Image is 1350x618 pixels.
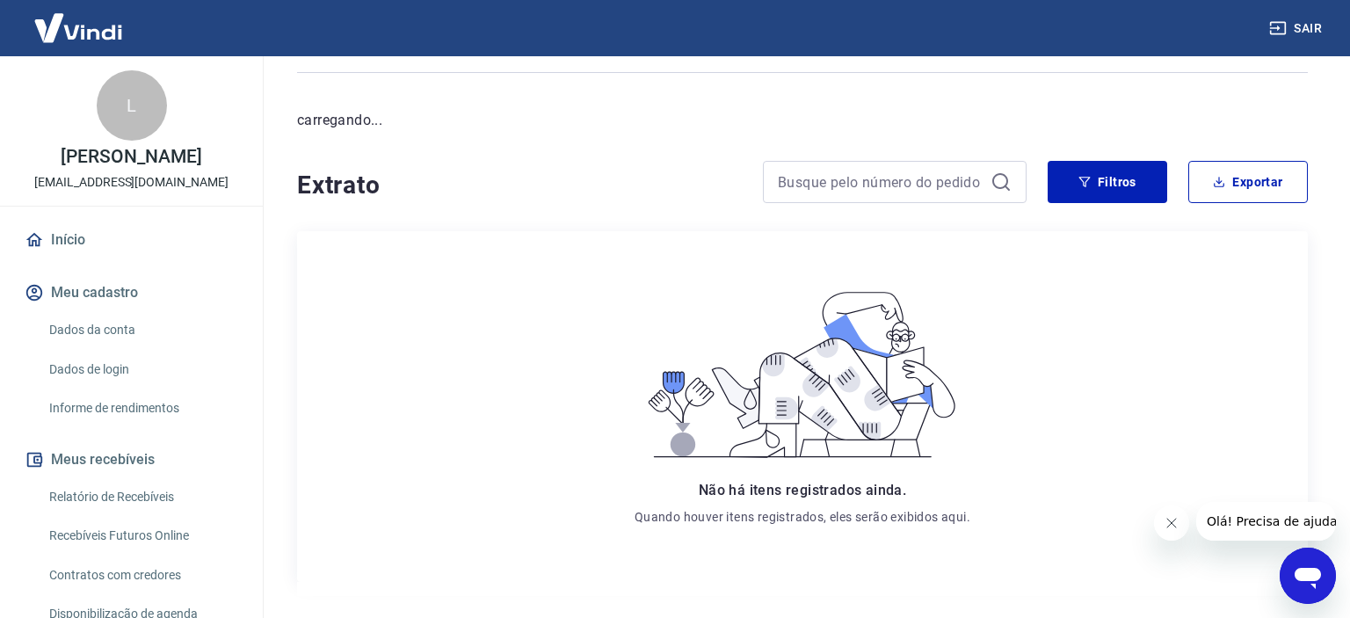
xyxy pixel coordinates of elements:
div: L [97,70,167,141]
h4: Extrato [297,168,742,203]
a: Relatório de Recebíveis [42,479,242,515]
a: Informe de rendimentos [42,390,242,426]
span: Não há itens registrados ainda. [699,482,906,498]
button: Exportar [1188,161,1308,203]
img: Vindi [21,1,135,55]
p: Quando houver itens registrados, eles serão exibidos aqui. [635,508,970,526]
a: Início [21,221,242,259]
button: Sair [1266,12,1329,45]
iframe: Mensagem da empresa [1196,502,1336,541]
a: Dados da conta [42,312,242,348]
a: Dados de login [42,352,242,388]
span: Olá! Precisa de ajuda? [11,12,148,26]
iframe: Botão para abrir a janela de mensagens [1280,548,1336,604]
p: carregando... [297,110,1308,131]
iframe: Fechar mensagem [1154,505,1189,541]
input: Busque pelo número do pedido [778,169,983,195]
p: [EMAIL_ADDRESS][DOMAIN_NAME] [34,173,229,192]
button: Filtros [1048,161,1167,203]
p: [PERSON_NAME] [61,148,201,166]
button: Meu cadastro [21,273,242,312]
a: Contratos com credores [42,557,242,593]
a: Recebíveis Futuros Online [42,518,242,554]
button: Meus recebíveis [21,440,242,479]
